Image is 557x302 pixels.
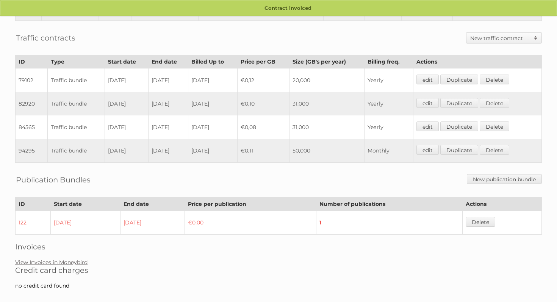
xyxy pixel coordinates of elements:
[316,198,463,211] th: Number of publications
[480,75,509,84] a: Delete
[289,139,365,163] td: 50,000
[188,92,237,115] td: [DATE]
[188,68,237,92] td: [DATE]
[416,75,439,84] a: edit
[289,115,365,139] td: 31,000
[188,55,237,68] th: Billed Up to
[470,34,530,42] h2: New traffic contract
[185,211,316,235] td: €0,00
[16,211,51,235] td: 122
[467,174,542,184] a: New publication bundle
[188,139,237,163] td: [DATE]
[416,98,439,108] a: edit
[319,219,321,226] strong: 1
[365,68,413,92] td: Yearly
[48,68,105,92] td: Traffic bundle
[440,121,478,131] a: Duplicate
[16,92,48,115] td: 82920
[16,174,91,185] h2: Publication Bundles
[148,139,188,163] td: [DATE]
[466,217,495,227] a: Delete
[15,242,542,251] h2: Invoices
[289,92,365,115] td: 31,000
[105,139,148,163] td: [DATE]
[289,55,365,68] th: Size (GB's per year)
[48,115,105,139] td: Traffic bundle
[148,92,188,115] td: [DATE]
[365,55,413,68] th: Billing freq.
[51,198,120,211] th: Start date
[15,266,542,275] h2: Credit card charges
[530,33,541,43] span: Toggle
[466,33,541,43] a: New traffic contract
[105,55,148,68] th: Start date
[105,92,148,115] td: [DATE]
[16,115,48,139] td: 84565
[237,68,289,92] td: €0,12
[48,139,105,163] td: Traffic bundle
[480,121,509,131] a: Delete
[237,139,289,163] td: €0,11
[463,198,542,211] th: Actions
[480,145,509,155] a: Delete
[365,139,413,163] td: Monthly
[120,198,185,211] th: End date
[0,0,557,16] p: Contract invoiced
[365,115,413,139] td: Yearly
[148,55,188,68] th: End date
[413,55,541,68] th: Actions
[148,115,188,139] td: [DATE]
[148,68,188,92] td: [DATE]
[16,198,51,211] th: ID
[105,68,148,92] td: [DATE]
[480,98,509,108] a: Delete
[416,121,439,131] a: edit
[440,145,478,155] a: Duplicate
[16,55,48,68] th: ID
[16,139,48,163] td: 94295
[440,98,478,108] a: Duplicate
[289,68,365,92] td: 20,000
[237,55,289,68] th: Price per GB
[237,92,289,115] td: €0,10
[16,68,48,92] td: 79102
[237,115,289,139] td: €0,08
[105,115,148,139] td: [DATE]
[120,211,185,235] td: [DATE]
[15,259,88,266] a: View Invoices in Moneybird
[51,211,120,235] td: [DATE]
[16,32,75,44] h2: Traffic contracts
[365,92,413,115] td: Yearly
[48,55,105,68] th: Type
[48,92,105,115] td: Traffic bundle
[416,145,439,155] a: edit
[188,115,237,139] td: [DATE]
[440,75,478,84] a: Duplicate
[185,198,316,211] th: Price per publication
